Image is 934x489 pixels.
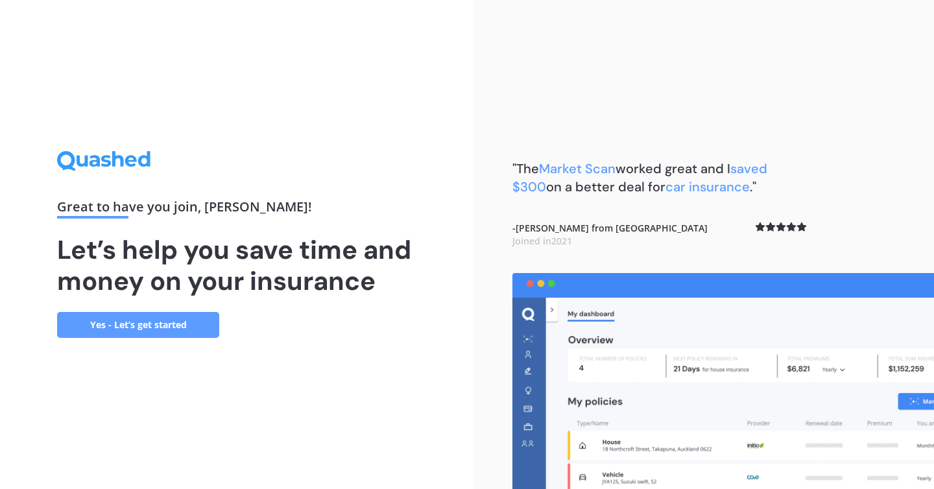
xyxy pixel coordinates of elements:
[57,200,416,219] div: Great to have you join , [PERSON_NAME] !
[539,160,616,177] span: Market Scan
[512,273,934,489] img: dashboard.webp
[57,312,219,338] a: Yes - Let’s get started
[512,160,767,195] b: "The worked great and I on a better deal for ."
[512,160,767,195] span: saved $300
[665,178,750,195] span: car insurance
[512,222,708,247] b: - [PERSON_NAME] from [GEOGRAPHIC_DATA]
[57,234,416,296] h1: Let’s help you save time and money on your insurance
[512,235,572,247] span: Joined in 2021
